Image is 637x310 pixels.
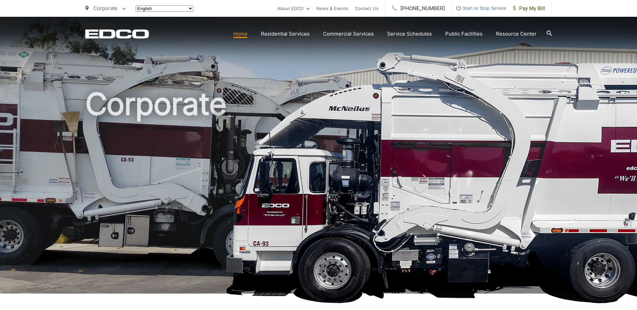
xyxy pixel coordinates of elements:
[261,30,310,38] a: Residential Services
[233,30,247,38] a: Home
[93,5,118,11] span: Corporate
[85,87,552,300] h1: Corporate
[445,30,483,38] a: Public Facilities
[355,4,378,12] a: Contact Us
[277,4,310,12] a: About EDCO
[387,30,432,38] a: Service Schedules
[323,30,374,38] a: Commercial Services
[85,29,149,39] a: EDCD logo. Return to the homepage.
[513,4,545,12] span: Pay My Bill
[136,5,193,12] select: Select a language
[496,30,537,38] a: Resource Center
[316,4,348,12] a: News & Events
